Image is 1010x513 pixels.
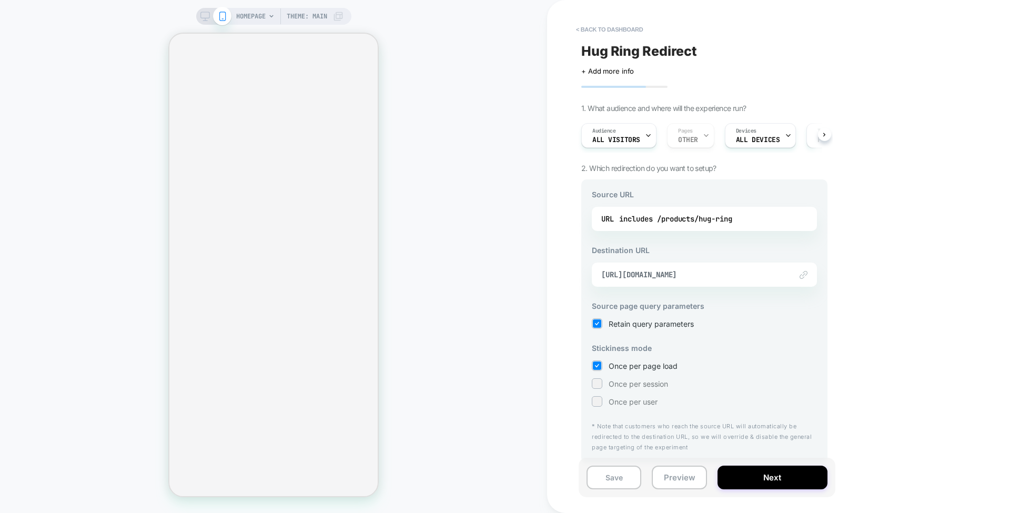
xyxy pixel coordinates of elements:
[601,270,781,279] span: [URL][DOMAIN_NAME]
[581,67,634,75] span: + Add more info
[817,136,853,144] span: Page Load
[581,164,716,173] span: 2. Which redirection do you want to setup?
[592,301,817,310] h3: Source page query parameters
[581,104,746,113] span: 1. What audience and where will the experience run?
[736,136,780,144] span: ALL DEVICES
[287,8,327,25] span: Theme: MAIN
[817,127,838,135] span: Trigger
[601,211,807,227] div: URL
[652,466,706,489] button: Preview
[619,211,732,227] div: includes /products/hug-ring
[800,271,807,279] img: edit
[592,127,616,135] span: Audience
[236,8,266,25] span: HOMEPAGE
[571,21,648,38] button: < back to dashboard
[592,136,640,144] span: All Visitors
[609,361,678,370] span: Once per page load
[609,379,668,388] span: Once per session
[592,421,817,452] p: * Note that customers who reach the source URL will automatically be redirected to the destinatio...
[718,466,827,489] button: Next
[609,397,658,406] span: Once per user
[609,319,694,328] span: Retain query parameters
[592,344,817,353] h3: Stickiness mode
[587,466,641,489] button: Save
[592,246,817,255] h3: Destination URL
[736,127,756,135] span: Devices
[592,190,817,199] h3: Source URL
[581,43,697,59] span: Hug Ring Redirect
